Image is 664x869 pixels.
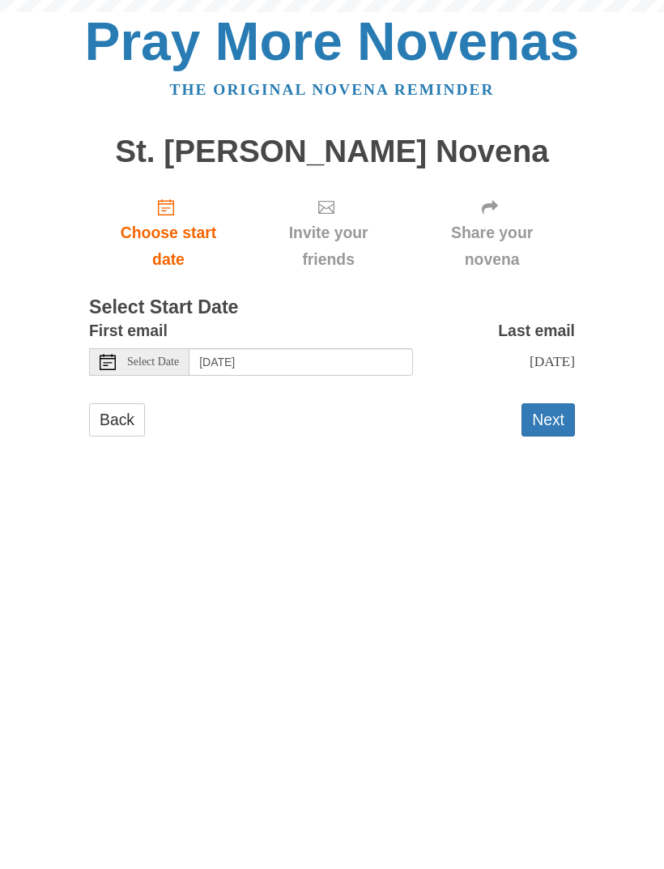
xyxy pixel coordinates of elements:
[89,185,248,281] a: Choose start date
[89,134,575,169] h1: St. [PERSON_NAME] Novena
[170,81,495,98] a: The original novena reminder
[498,317,575,344] label: Last email
[89,317,168,344] label: First email
[264,219,393,273] span: Invite your friends
[127,356,179,368] span: Select Date
[521,403,575,437] button: Next
[89,297,575,318] h3: Select Start Date
[89,403,145,437] a: Back
[105,219,232,273] span: Choose start date
[85,11,580,71] a: Pray More Novenas
[425,219,559,273] span: Share your novena
[530,353,575,369] span: [DATE]
[248,185,409,281] div: Click "Next" to confirm your start date first.
[409,185,575,281] div: Click "Next" to confirm your start date first.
